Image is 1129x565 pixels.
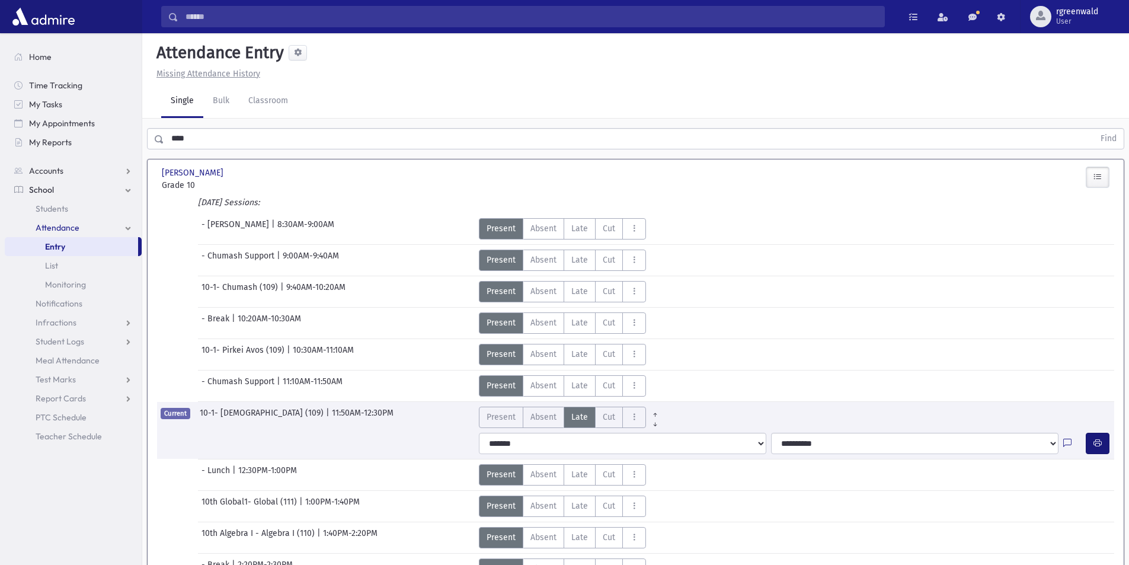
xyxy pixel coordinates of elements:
span: Late [571,379,588,392]
span: Late [571,222,588,235]
span: Late [571,411,588,423]
span: Infractions [36,317,76,328]
span: Late [571,285,588,298]
a: Entry [5,237,138,256]
span: | [280,281,286,302]
span: Cut [603,468,615,481]
a: Report Cards [5,389,142,408]
span: Absent [530,254,556,266]
span: | [277,250,283,271]
span: Current [161,408,190,419]
span: 12:30PM-1:00PM [238,464,297,486]
span: 11:50AM-12:30PM [332,407,394,428]
span: | [271,218,277,240]
span: User [1056,17,1098,26]
span: Cut [603,317,615,329]
span: 9:00AM-9:40AM [283,250,339,271]
span: 1:40PM-2:20PM [323,527,378,548]
span: Absent [530,531,556,544]
a: Missing Attendance History [152,69,260,79]
img: AdmirePro [9,5,78,28]
span: 11:10AM-11:50AM [283,375,343,397]
a: Monitoring [5,275,142,294]
span: Grade 10 [162,179,310,191]
span: 1:00PM-1:40PM [305,496,360,517]
span: Cut [603,379,615,392]
input: Search [178,6,884,27]
span: Test Marks [36,374,76,385]
a: Test Marks [5,370,142,389]
a: Home [5,47,142,66]
span: 10-1- Pirkei Avos (109) [202,344,287,365]
span: Present [487,411,516,423]
span: [PERSON_NAME] [162,167,226,179]
span: Absent [530,379,556,392]
span: 10:20AM-10:30AM [238,312,301,334]
span: Late [571,468,588,481]
span: 8:30AM-9:00AM [277,218,334,240]
span: Absent [530,285,556,298]
span: 10-1- [DEMOGRAPHIC_DATA] (109) [200,407,326,428]
span: Late [571,317,588,329]
span: Present [487,317,516,329]
span: Cut [603,500,615,512]
h5: Attendance Entry [152,43,284,63]
a: School [5,180,142,199]
a: Student Logs [5,332,142,351]
a: PTC Schedule [5,408,142,427]
div: AttTypes [479,250,646,271]
span: PTC Schedule [36,412,87,423]
i: [DATE] Sessions: [198,197,260,208]
u: Missing Attendance History [156,69,260,79]
button: Find [1093,129,1124,149]
a: Bulk [203,85,239,118]
a: Accounts [5,161,142,180]
span: 10th Algebra I - Algebra I (110) [202,527,317,548]
a: Attendance [5,218,142,237]
span: Students [36,203,68,214]
span: | [232,312,238,334]
div: AttTypes [479,218,646,240]
span: Late [571,254,588,266]
a: Single [161,85,203,118]
span: Late [571,500,588,512]
span: Present [487,500,516,512]
span: - Chumash Support [202,250,277,271]
span: 10-1- Chumash (109) [202,281,280,302]
span: Absent [530,317,556,329]
a: Students [5,199,142,218]
a: Infractions [5,313,142,332]
span: Accounts [29,165,63,176]
span: Present [487,254,516,266]
span: Late [571,531,588,544]
span: My Tasks [29,99,62,110]
span: Student Logs [36,336,84,347]
span: Attendance [36,222,79,233]
div: AttTypes [479,464,646,486]
span: List [45,260,58,271]
a: My Reports [5,133,142,152]
a: My Appointments [5,114,142,133]
span: Notifications [36,298,82,309]
span: | [232,464,238,486]
span: Cut [603,222,615,235]
span: | [317,527,323,548]
span: - Lunch [202,464,232,486]
span: | [299,496,305,517]
a: Teacher Schedule [5,427,142,446]
div: AttTypes [479,527,646,548]
span: Meal Attendance [36,355,100,366]
div: AttTypes [479,375,646,397]
span: Home [29,52,52,62]
span: Cut [603,531,615,544]
span: Cut [603,285,615,298]
div: AttTypes [479,312,646,334]
span: - [PERSON_NAME] [202,218,271,240]
a: Classroom [239,85,298,118]
span: Present [487,468,516,481]
span: Teacher Schedule [36,431,102,442]
span: | [326,407,332,428]
span: Present [487,379,516,392]
div: AttTypes [479,496,646,517]
span: My Reports [29,137,72,148]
